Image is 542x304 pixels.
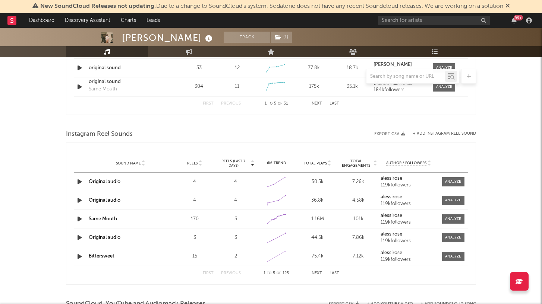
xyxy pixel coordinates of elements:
[381,250,402,255] strong: alessirose
[299,234,336,241] div: 44.5k
[511,17,517,23] button: 99+
[340,178,377,186] div: 7.26k
[187,161,198,166] span: Reels
[116,161,141,166] span: Sound Name
[116,13,141,28] a: Charts
[271,32,292,43] button: (1)
[66,130,133,139] span: Instagram Reel Sounds
[312,102,322,106] button: Next
[267,272,271,275] span: to
[381,176,437,181] a: alessirose
[277,272,281,275] span: of
[340,159,373,168] span: Total Engagements
[268,102,272,105] span: to
[221,102,241,106] button: Previous
[217,215,254,223] div: 3
[374,87,425,93] div: 184k followers
[340,197,377,204] div: 4.58k
[340,253,377,260] div: 7.12k
[89,64,167,72] a: original sound
[235,83,239,90] div: 11
[176,215,213,223] div: 170
[235,64,240,72] div: 12
[89,217,117,221] a: Same Mouth
[182,64,216,72] div: 33
[505,3,510,9] span: Dismiss
[413,132,476,136] button: + Add Instagram Reel Sound
[374,62,412,67] strong: [PERSON_NAME]
[381,183,437,188] div: 119k followers
[24,13,60,28] a: Dashboard
[381,213,402,218] strong: alessirose
[297,64,331,72] div: 77.8k
[381,195,402,199] strong: alessirose
[217,234,254,241] div: 3
[176,253,213,260] div: 15
[299,253,336,260] div: 75.4k
[89,179,120,184] a: Original audio
[182,83,216,90] div: 304
[60,13,116,28] a: Discovery Assistant
[176,197,213,204] div: 4
[122,32,214,44] div: [PERSON_NAME]
[278,102,282,105] span: of
[299,178,336,186] div: 50.5k
[89,235,120,240] a: Original audio
[330,271,339,275] button: Last
[297,83,331,90] div: 175k
[224,32,270,43] button: Track
[176,178,213,186] div: 4
[299,215,336,223] div: 1.16M
[270,32,292,43] span: ( 1 )
[258,160,295,166] div: 6M Trend
[217,178,254,186] div: 4
[514,15,523,20] div: 99 +
[89,198,120,203] a: Original audio
[335,64,370,72] div: 18.7k
[374,62,425,67] a: [PERSON_NAME]
[381,257,437,262] div: 119k followers
[203,102,214,106] button: First
[340,215,377,223] div: 101k
[217,159,250,168] span: Reels (last 7 days)
[256,269,297,278] div: 1 5 125
[386,161,426,166] span: Author / Followers
[203,271,214,275] button: First
[304,161,327,166] span: Total Plays
[381,232,437,237] a: alessirose
[176,234,213,241] div: 3
[381,201,437,207] div: 119k followers
[378,16,490,25] input: Search for artists
[405,132,476,136] div: + Add Instagram Reel Sound
[312,271,322,275] button: Next
[221,271,241,275] button: Previous
[217,253,254,260] div: 2
[381,232,402,237] strong: alessirose
[89,86,117,93] div: Same Mouth
[374,132,405,136] button: Export CSV
[330,102,339,106] button: Last
[381,213,437,218] a: alessirose
[381,176,402,181] strong: alessirose
[256,99,297,108] div: 1 5 31
[217,197,254,204] div: 4
[381,250,437,256] a: alessirose
[141,13,165,28] a: Leads
[366,74,445,80] input: Search by song name or URL
[340,234,377,241] div: 7.86k
[299,197,336,204] div: 36.8k
[40,3,154,9] span: New SoundCloud Releases not updating
[381,239,437,244] div: 119k followers
[40,3,503,9] span: : Due to a change to SoundCloud's system, Sodatone does not have any recent Soundcloud releases. ...
[381,195,437,200] a: alessirose
[89,254,114,259] a: Bittersweet
[381,220,437,225] div: 119k followers
[335,83,370,90] div: 35.1k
